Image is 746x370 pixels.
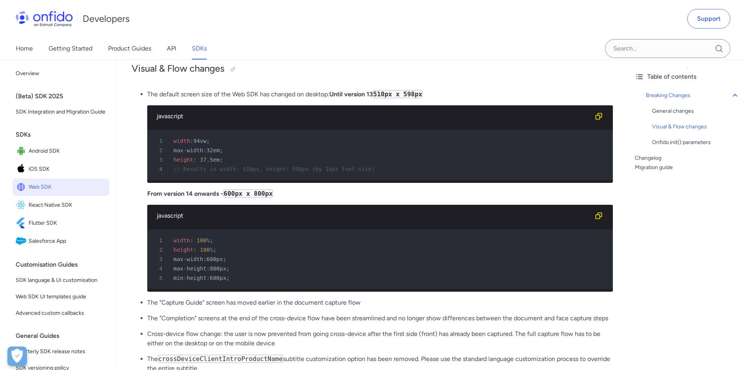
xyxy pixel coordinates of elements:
[223,256,226,262] span: ;
[13,161,109,178] a: IconiOS SDKiOS SDK
[147,90,613,99] p: The default screen size of the Web SDK has changed on desktop:
[16,88,112,104] div: (Beta) SDK 2025
[147,298,613,307] p: The "Capture Guide" screen has moved earlier in the document capture flow
[173,247,193,253] span: height
[29,146,106,157] span: Android SDK
[29,218,106,229] span: Flutter SDK
[13,104,109,120] a: SDK Integration and Migration Guide
[206,275,210,281] span: :
[16,200,29,211] img: IconReact Native SDK
[206,256,223,262] span: 600px
[13,273,109,288] a: SDK language & UI customisation
[16,127,112,143] div: SDKs
[206,237,210,244] span: %
[150,236,168,245] span: 1
[210,247,213,253] span: %
[173,147,183,153] span: max
[150,245,168,254] span: 2
[150,254,168,264] span: 3
[29,164,106,175] span: iOS SDK
[147,314,613,323] p: The "Completion" screens at the end of the cross-device flow have been streamlined and no longer ...
[591,108,607,124] button: Copy code snippet button
[13,215,109,232] a: IconFlutter SDKFlutter SDK
[29,200,106,211] span: React Native SDK
[646,91,740,100] a: Breaking Changes
[49,38,92,60] a: Getting Started
[187,147,203,153] span: width
[197,237,206,244] span: 100
[192,38,207,60] a: SDKs
[223,190,273,198] code: 600px x 800px
[203,147,206,153] span: :
[183,265,186,272] span: -
[16,236,29,247] img: IconSalesforce App
[652,106,740,116] a: General changes
[193,247,197,253] span: :
[210,157,220,163] span: 5em
[206,265,210,272] span: :
[605,39,730,58] input: Onfido search input field
[157,112,591,121] div: javascript
[206,147,220,153] span: 32em
[13,305,109,321] a: Advanced custom callbacks
[187,275,207,281] span: height
[226,265,229,272] span: ;
[16,328,112,344] div: General Guides
[16,146,29,157] img: IconAndroid SDK
[13,233,109,250] a: IconSalesforce AppSalesforce App
[329,90,423,98] strong: Until version 13
[173,265,183,272] span: max
[635,163,740,172] a: Migration guide
[635,153,740,163] a: Changelog
[16,257,112,273] div: Customisation Guides
[16,107,106,117] span: SDK Integration and Migration Guide
[16,11,73,27] img: Onfido Logo
[210,265,226,272] span: 800px
[150,164,168,174] span: 4
[183,256,186,262] span: -
[13,66,109,81] a: Overview
[187,265,207,272] span: height
[173,237,190,244] span: width
[210,237,213,244] span: ;
[16,347,106,356] span: Quarterly SDK release notes
[220,157,223,163] span: ;
[13,289,109,305] a: Web SDK UI templates guide
[190,138,193,144] span: :
[13,344,109,359] a: Quarterly SDK release notes
[16,309,106,318] span: Advanced custom callbacks
[150,136,168,146] span: 1
[173,166,375,172] span: // Results in width: 510px, height: 598px (by 16px font-size)
[193,138,207,144] span: 94vw
[132,62,613,76] h2: Visual & Flow changes
[16,164,29,175] img: IconiOS SDK
[13,143,109,160] a: IconAndroid SDKAndroid SDK
[687,9,730,29] a: Support
[183,147,186,153] span: -
[206,138,210,144] span: ;
[16,218,29,229] img: IconFlutter SDK
[13,179,109,196] a: IconWeb SDKWeb SDK
[16,276,106,285] span: SDK language & UI customisation
[652,138,740,147] a: Onfido.init() parameters
[16,69,106,78] span: Overview
[635,72,740,81] div: Table of contents
[652,122,740,132] a: Visual & Flow changes
[210,275,226,281] span: 600px
[203,256,206,262] span: :
[200,157,206,163] span: 37
[147,190,273,197] strong: From version 14 onwards -
[150,146,168,155] span: 2
[173,157,193,163] span: height
[373,90,423,98] code: 510px x 598px
[187,256,203,262] span: width
[108,38,151,60] a: Product Guides
[206,157,210,163] span: .
[173,138,190,144] span: width
[150,273,168,283] span: 5
[150,155,168,164] span: 3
